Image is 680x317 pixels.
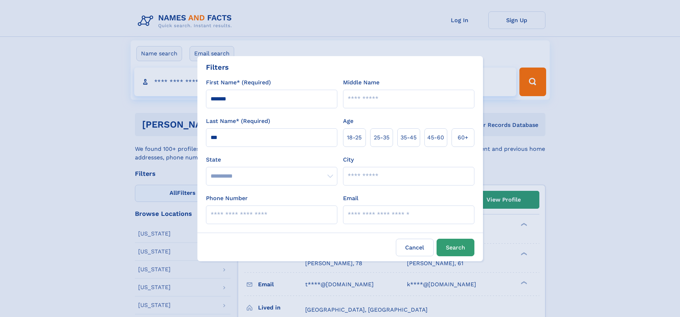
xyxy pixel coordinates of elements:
button: Search [437,239,474,256]
label: Cancel [396,239,434,256]
label: Last Name* (Required) [206,117,270,125]
label: Email [343,194,358,203]
label: Age [343,117,353,125]
label: Phone Number [206,194,248,203]
span: 60+ [458,133,468,142]
label: First Name* (Required) [206,78,271,87]
div: Filters [206,62,229,73]
label: City [343,155,354,164]
span: 25‑35 [374,133,389,142]
label: State [206,155,337,164]
span: 18‑25 [347,133,362,142]
label: Middle Name [343,78,379,87]
span: 35‑45 [401,133,417,142]
span: 45‑60 [427,133,444,142]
